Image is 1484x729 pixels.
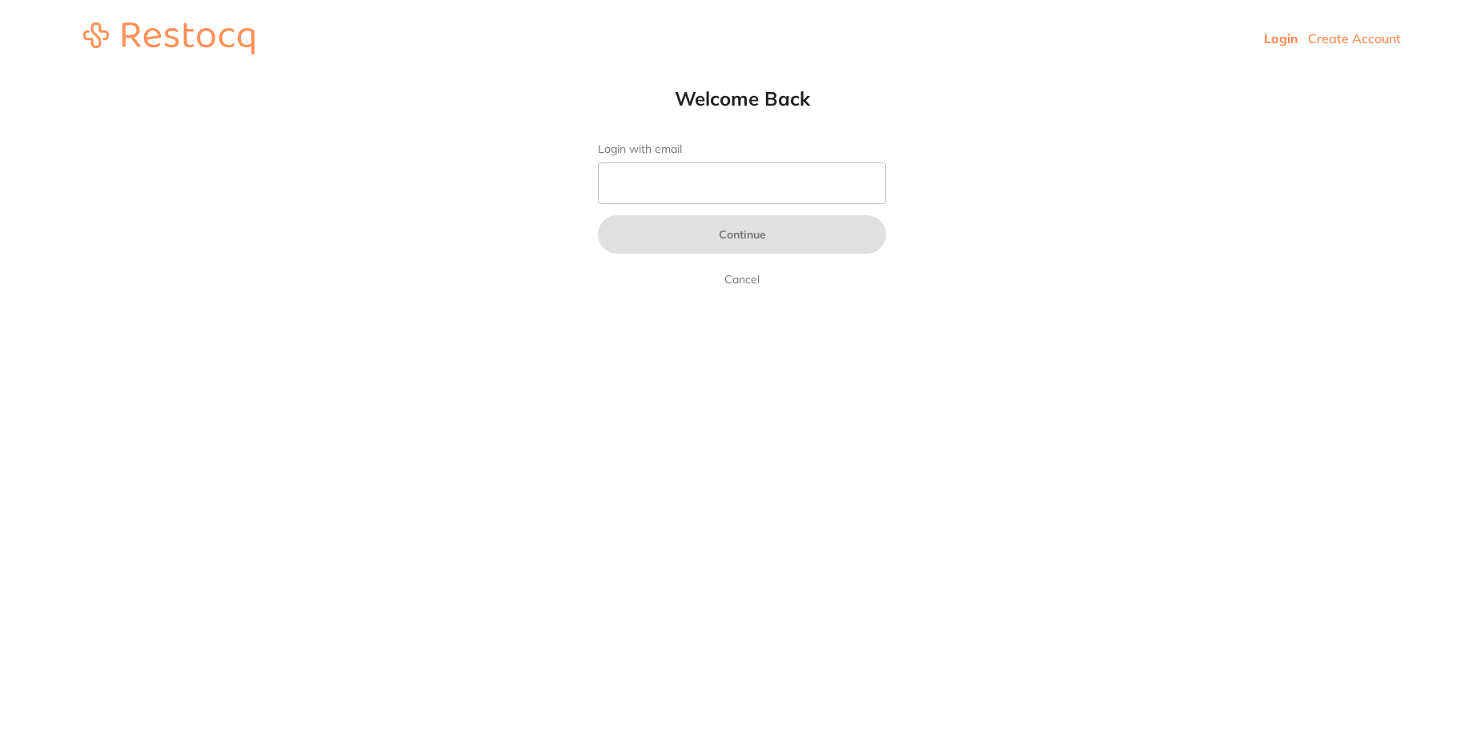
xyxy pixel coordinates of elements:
img: restocq_logo.svg [83,22,255,54]
a: Login [1264,30,1298,46]
label: Login with email [598,142,886,156]
a: Cancel [721,270,763,289]
button: Continue [598,215,886,254]
a: Create Account [1308,30,1401,46]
